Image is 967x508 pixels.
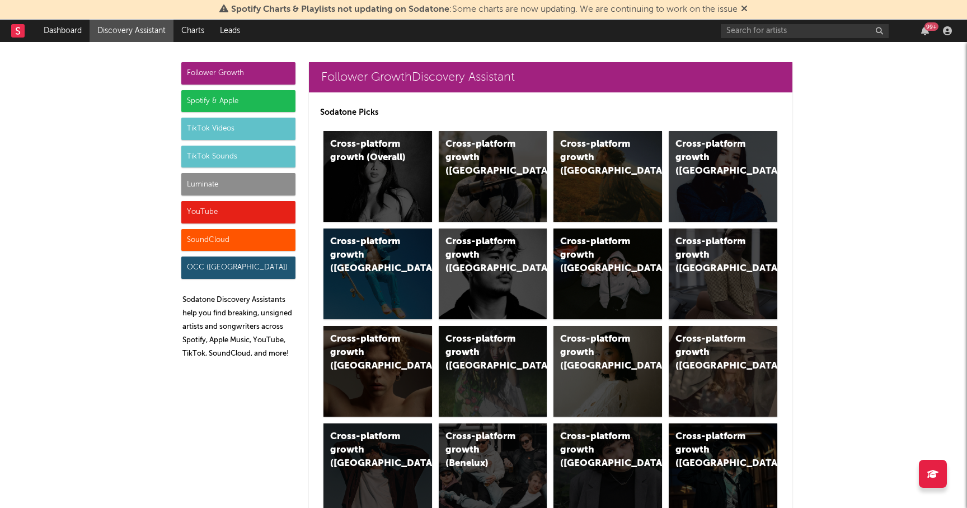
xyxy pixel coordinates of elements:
a: Leads [212,20,248,42]
a: Cross-platform growth ([GEOGRAPHIC_DATA]) [669,229,777,319]
div: Follower Growth [181,62,295,85]
div: Cross-platform growth ([GEOGRAPHIC_DATA]) [675,430,752,470]
a: Cross-platform growth ([GEOGRAPHIC_DATA]) [323,326,432,417]
button: 99+ [921,26,929,35]
div: TikTok Videos [181,118,295,140]
a: Cross-platform growth ([GEOGRAPHIC_DATA]) [669,131,777,222]
div: OCC ([GEOGRAPHIC_DATA]) [181,257,295,279]
span: Dismiss [741,5,748,14]
span: Spotify Charts & Playlists not updating on Sodatone [231,5,449,14]
div: Luminate [181,173,295,195]
div: Cross-platform growth (Benelux) [445,430,522,470]
a: Cross-platform growth ([GEOGRAPHIC_DATA]) [439,326,547,417]
div: Cross-platform growth ([GEOGRAPHIC_DATA]) [560,138,636,178]
div: Cross-platform growth ([GEOGRAPHIC_DATA]) [445,138,522,178]
a: Cross-platform growth ([GEOGRAPHIC_DATA]) [553,326,662,417]
div: 99 + [924,22,938,31]
div: Cross-platform growth ([GEOGRAPHIC_DATA]) [445,235,522,276]
a: Discovery Assistant [90,20,173,42]
a: Cross-platform growth ([GEOGRAPHIC_DATA]) [669,326,777,417]
a: Dashboard [36,20,90,42]
span: : Some charts are now updating. We are continuing to work on the issue [231,5,738,14]
a: Cross-platform growth ([GEOGRAPHIC_DATA]) [323,229,432,319]
div: SoundCloud [181,229,295,251]
div: Cross-platform growth ([GEOGRAPHIC_DATA]) [330,333,406,373]
div: Cross-platform growth ([GEOGRAPHIC_DATA]/GSA) [560,235,636,276]
div: Cross-platform growth ([GEOGRAPHIC_DATA]) [560,333,636,373]
a: Cross-platform growth (Overall) [323,131,432,222]
div: Spotify & Apple [181,90,295,113]
a: Charts [173,20,212,42]
div: YouTube [181,201,295,223]
input: Search for artists [721,24,889,38]
div: Cross-platform growth ([GEOGRAPHIC_DATA]) [330,430,406,470]
div: Cross-platform growth ([GEOGRAPHIC_DATA]) [675,138,752,178]
p: Sodatone Picks [320,106,781,119]
a: Cross-platform growth ([GEOGRAPHIC_DATA]/GSA) [553,229,662,319]
div: TikTok Sounds [181,146,295,168]
div: Cross-platform growth ([GEOGRAPHIC_DATA]) [445,333,522,373]
div: Cross-platform growth ([GEOGRAPHIC_DATA]) [330,235,406,276]
a: Follower GrowthDiscovery Assistant [309,62,792,92]
p: Sodatone Discovery Assistants help you find breaking, unsigned artists and songwriters across Spo... [182,293,295,361]
div: Cross-platform growth ([GEOGRAPHIC_DATA]) [560,430,636,470]
a: Cross-platform growth ([GEOGRAPHIC_DATA]) [439,131,547,222]
a: Cross-platform growth ([GEOGRAPHIC_DATA]) [439,229,547,319]
div: Cross-platform growth ([GEOGRAPHIC_DATA]) [675,235,752,276]
a: Cross-platform growth ([GEOGRAPHIC_DATA]) [553,131,662,222]
div: Cross-platform growth ([GEOGRAPHIC_DATA]) [675,333,752,373]
div: Cross-platform growth (Overall) [330,138,406,165]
